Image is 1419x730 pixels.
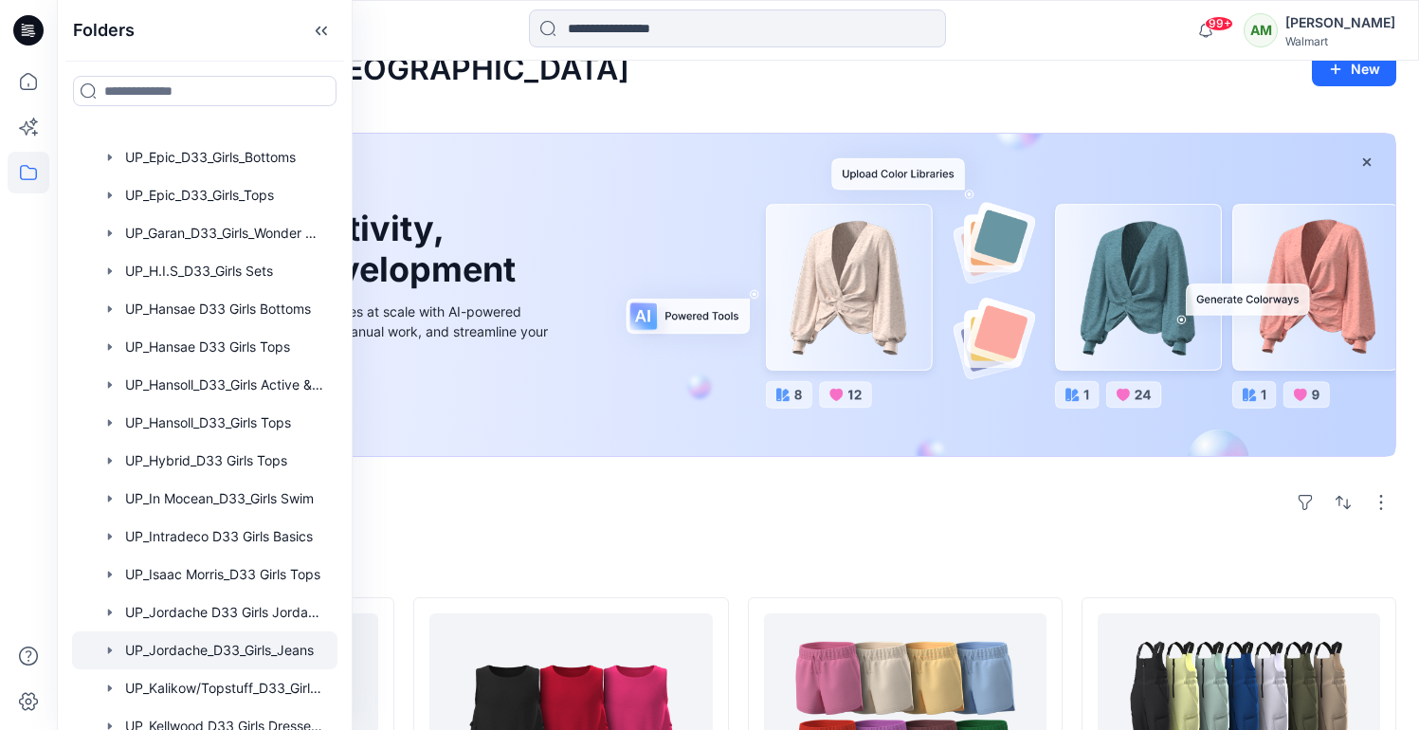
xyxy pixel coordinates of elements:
[80,556,1396,578] h4: Styles
[1205,16,1233,31] span: 99+
[1244,13,1278,47] div: AM
[80,52,629,87] h2: Welcome back, [GEOGRAPHIC_DATA]
[1285,11,1395,34] div: [PERSON_NAME]
[1285,34,1395,48] div: Walmart
[1312,52,1396,86] button: New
